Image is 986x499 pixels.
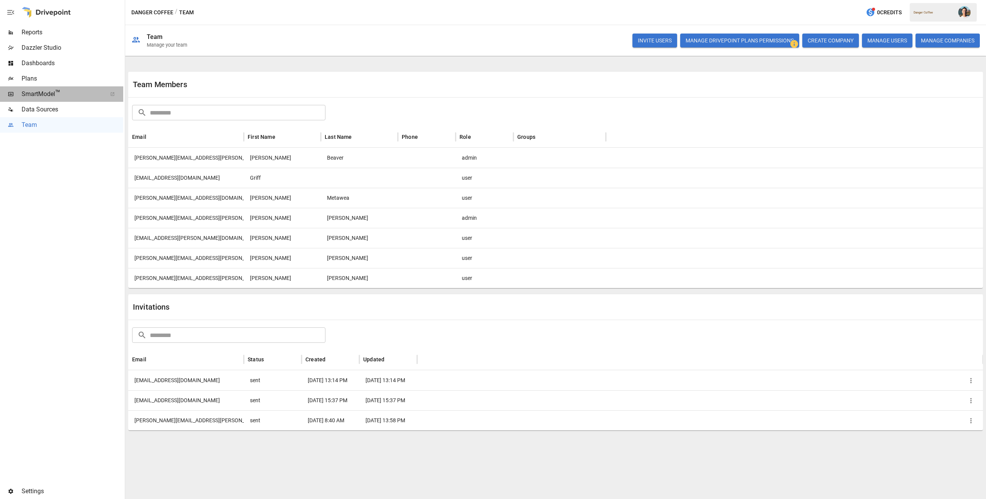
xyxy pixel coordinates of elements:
[22,74,123,83] span: Plans
[862,34,912,47] button: MANAGE USERS
[133,80,556,89] div: Team Members
[536,131,547,142] button: Sort
[248,356,264,362] div: Status
[128,390,244,410] div: griff.long@upgradelabs.com
[244,188,321,208] div: Hassan
[244,370,302,390] div: sent
[248,134,275,140] div: First Name
[517,134,535,140] div: Groups
[276,131,287,142] button: Sort
[22,43,123,52] span: Dazzler Studio
[359,390,417,410] div: 2/4/25 15:37 PM
[128,208,244,228] div: andree.fisher@theaspreygroup.com
[147,42,187,48] div: Manage your team
[244,148,321,168] div: Amy
[55,88,60,98] span: ™
[244,268,321,288] div: Ruben
[22,105,123,114] span: Data Sources
[128,228,244,248] div: paulina.jami@theaspreygroup.com
[456,248,513,268] div: user
[456,228,513,248] div: user
[244,248,321,268] div: Vanessa
[459,134,471,140] div: Role
[305,356,325,362] div: Created
[265,354,275,365] button: Sort
[128,268,244,288] div: ruben.morales@upgradelabs.com
[353,131,364,142] button: Sort
[22,28,123,37] span: Reports
[147,33,163,40] div: Team
[128,168,244,188] div: griff.long@upgradlabs.com
[456,268,513,288] div: user
[244,390,302,410] div: sent
[321,148,398,168] div: Beaver
[128,370,244,390] div: alex.valencia@upgradelabs.com
[402,134,418,140] div: Phone
[456,148,513,168] div: admin
[359,410,417,430] div: 8/11/25 13:58 PM
[132,134,146,140] div: Email
[802,34,859,47] button: CREATE COMPANY
[147,354,158,365] button: Sort
[321,188,398,208] div: Metawea
[863,5,905,20] button: 0Credits
[632,34,677,47] button: INVITE USERS
[302,390,359,410] div: 2/4/25 15:37 PM
[321,208,398,228] div: Fisher
[385,354,396,365] button: Sort
[244,410,302,430] div: sent
[456,168,513,188] div: user
[302,410,359,430] div: 8/6/25 8:40 AM
[128,248,244,268] div: vanessa.tapia@theaspreygroup.com
[359,370,417,390] div: 7/7/25 13:14 PM
[326,354,337,365] button: Sort
[22,120,123,130] span: Team
[321,268,398,288] div: Morales
[472,131,483,142] button: Sort
[363,356,384,362] div: Updated
[133,302,556,312] div: Invitations
[302,370,359,390] div: 7/7/25 13:14 PM
[914,11,954,14] div: Danger Coffee
[147,131,158,142] button: Sort
[244,228,321,248] div: Paulina
[244,208,321,228] div: Andree
[132,356,146,362] div: Email
[244,168,321,188] div: Griff
[456,188,513,208] div: user
[22,487,123,496] span: Settings
[128,188,244,208] div: hassan.metawea@theaspreygroup.com
[419,131,429,142] button: Sort
[877,8,902,17] span: 0 Credits
[22,89,102,99] span: SmartModel
[680,34,799,47] button: Manage Drivepoint Plans Permissions
[128,148,244,168] div: amy.beaver@theaspreygroup.com
[22,59,123,68] span: Dashboards
[128,410,244,430] div: tony.martell@theaspreygroup.com
[916,34,980,47] button: MANAGE COMPANIES
[456,208,513,228] div: admin
[321,228,398,248] div: Jami
[175,8,178,17] div: /
[131,8,173,17] button: Danger Coffee
[325,134,352,140] div: Last Name
[321,248,398,268] div: Tapia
